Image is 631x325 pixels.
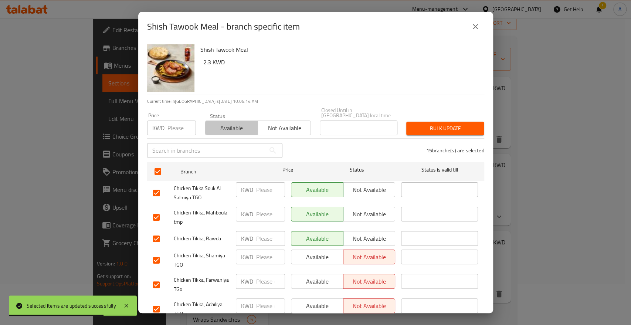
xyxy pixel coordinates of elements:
[256,298,285,313] input: Please enter price
[256,207,285,221] input: Please enter price
[256,274,285,289] input: Please enter price
[406,122,484,135] button: Bulk update
[291,182,343,197] button: Available
[343,182,396,197] button: Not available
[174,275,230,294] span: Chicken Tikka, Farwaniya TGo
[467,18,484,35] button: close
[291,298,343,313] button: Available
[263,165,312,175] span: Price
[241,253,253,261] p: KWD
[256,250,285,264] input: Please enter price
[291,231,343,246] button: Available
[205,121,258,135] button: Available
[346,301,393,311] span: Not available
[294,209,340,220] span: Available
[147,143,265,158] input: Search in branches
[27,302,116,310] div: Selected items are updated successfully
[343,274,396,289] button: Not available
[241,277,253,286] p: KWD
[256,231,285,246] input: Please enter price
[294,276,340,287] span: Available
[346,252,393,263] span: Not available
[294,301,340,311] span: Available
[318,165,395,175] span: Status
[343,231,396,246] button: Not available
[241,185,253,194] p: KWD
[346,209,393,220] span: Not available
[291,207,343,221] button: Available
[294,252,340,263] span: Available
[346,276,393,287] span: Not available
[261,123,308,133] span: Not available
[291,274,343,289] button: Available
[180,167,257,176] span: Branch
[174,234,230,243] span: Chicken Tikka, Rawda
[426,147,484,154] p: 15 branche(s) are selected
[174,300,230,318] span: Chicken Tikka, Adailiya TGO
[147,21,300,33] h2: Shish Tawook Meal - branch specific item
[241,210,253,219] p: KWD
[152,123,164,132] p: KWD
[147,98,484,105] p: Current time in [GEOGRAPHIC_DATA] is [DATE] 10:06:14 AM
[167,121,196,135] input: Please enter price
[412,124,478,133] span: Bulk update
[203,57,478,67] h6: 2.3 KWD
[294,184,340,195] span: Available
[256,182,285,197] input: Please enter price
[346,184,393,195] span: Not available
[343,250,396,264] button: Not available
[174,251,230,270] span: Chicken Tikka, Shamiya TGO
[346,233,393,244] span: Not available
[241,301,253,310] p: KWD
[241,234,253,243] p: KWD
[174,208,230,227] span: Chicken Tikka, Mahboula tmp
[343,298,396,313] button: Not available
[200,44,478,55] h6: Shish Tawook Meal
[294,233,340,244] span: Available
[258,121,311,135] button: Not available
[174,184,230,202] span: Chicken Tikka Souk Al Salmiya TGO
[291,250,343,264] button: Available
[208,123,255,133] span: Available
[343,207,396,221] button: Not available
[147,44,194,92] img: Shish Tawook Meal
[401,165,478,175] span: Status is valid till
